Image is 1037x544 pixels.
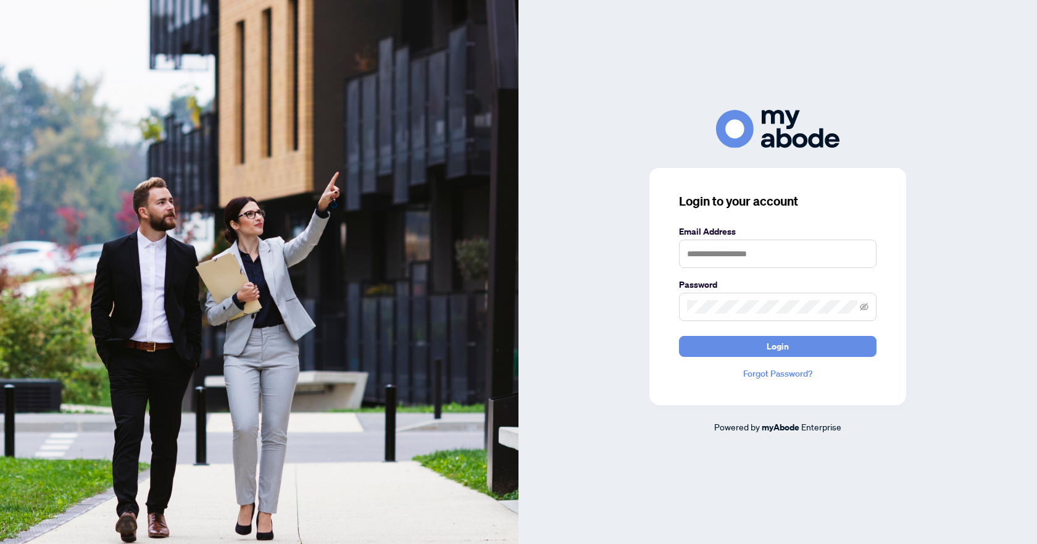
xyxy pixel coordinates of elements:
label: Password [679,278,877,291]
span: Login [767,337,789,356]
span: Powered by [714,421,760,432]
label: Email Address [679,225,877,238]
a: Forgot Password? [679,367,877,380]
span: eye-invisible [860,303,868,311]
h3: Login to your account [679,193,877,210]
span: Enterprise [801,421,841,432]
button: Login [679,336,877,357]
img: ma-logo [716,110,839,148]
a: myAbode [762,421,799,434]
